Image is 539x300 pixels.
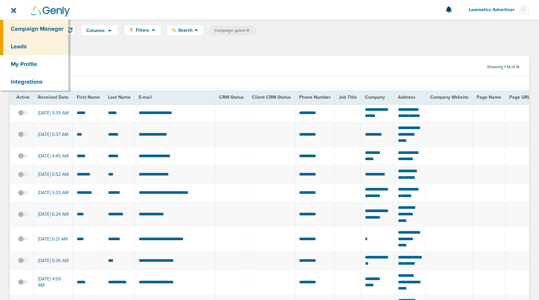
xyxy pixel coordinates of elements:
span: Active [16,94,30,100]
span: Search [176,27,195,33]
th: Company Website [426,91,472,104]
td: [DATE] 5:39 AM [34,104,73,122]
td: [DATE] 5:52 AM [34,165,73,183]
td: [DATE] 5:33 AM [34,184,73,202]
span: First Name [77,94,100,100]
img: Genly [31,6,70,17]
th: Client CRM Status [248,91,295,104]
td: [DATE] 4:00 AM [34,270,73,295]
th: Job Title [334,91,361,104]
span: Last Name [108,94,131,100]
span: Showing 1-14 of 14 [487,64,519,70]
th: Page Name [472,91,505,104]
td: [DATE] 6:24 AM [34,202,73,227]
span: Page URL [509,94,530,100]
span: E-mail [139,94,152,100]
span: CRM Status [219,94,244,100]
span: Received Date [38,94,69,100]
td: [DATE] 4:45 AM [34,147,73,165]
span: Campaign: gated [214,28,249,33]
td: [DATE] 5:36 AM [34,251,73,270]
th: Company [361,91,394,104]
span: Filters [133,27,152,33]
span: Phone Number [299,94,330,100]
td: [DATE] 5:37 AM [34,122,73,147]
span: Columns [86,28,105,33]
td: [DATE] 6:21 AM [34,227,73,252]
span: Lawmatics Advertiser [469,8,519,12]
th: Address [394,91,426,104]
